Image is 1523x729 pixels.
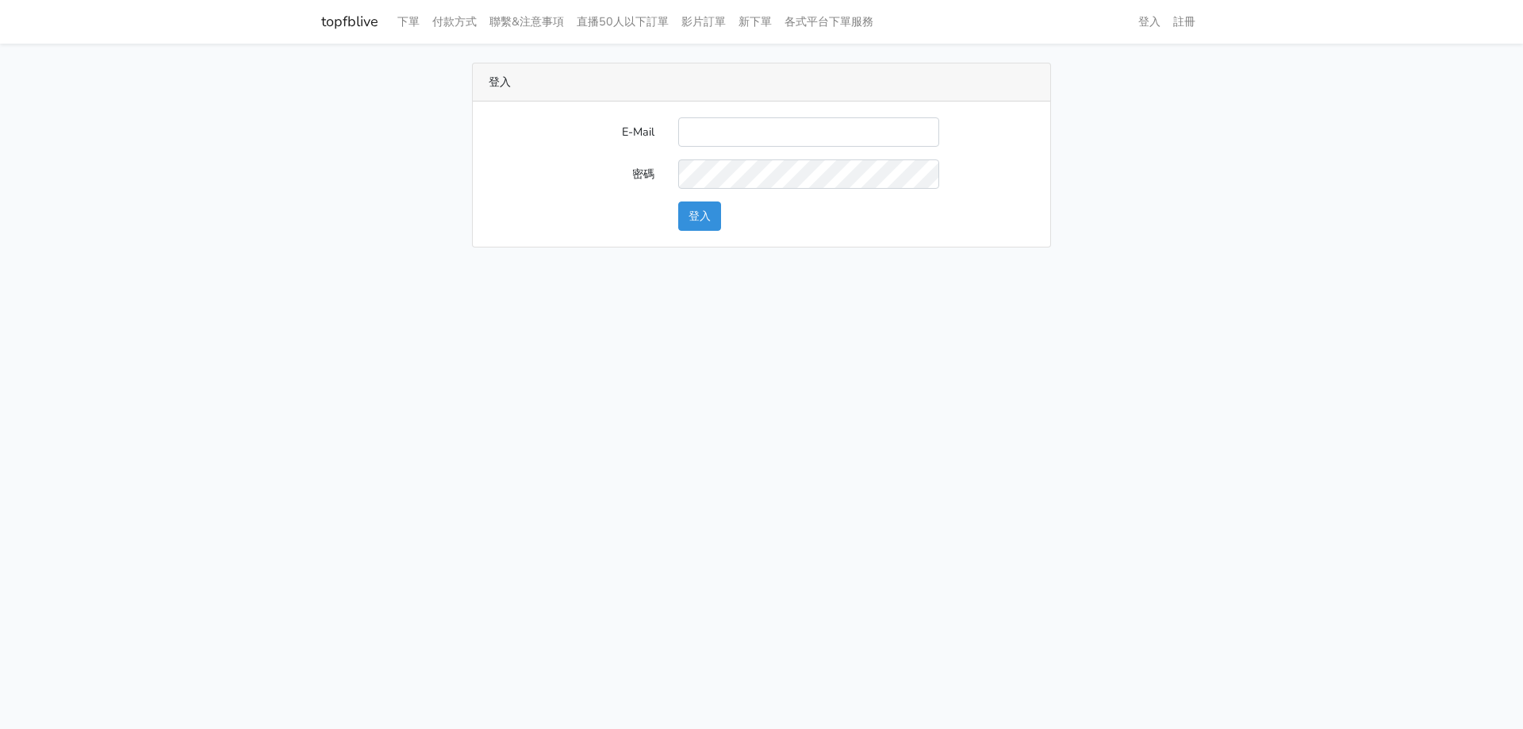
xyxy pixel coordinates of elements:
a: 各式平台下單服務 [778,6,880,37]
a: 下單 [391,6,426,37]
a: 直播50人以下訂單 [570,6,675,37]
label: 密碼 [477,159,666,189]
div: 登入 [473,63,1050,102]
a: 影片訂單 [675,6,732,37]
a: 註冊 [1167,6,1202,37]
a: 登入 [1132,6,1167,37]
a: topfblive [321,6,378,37]
a: 新下單 [732,6,778,37]
button: 登入 [678,201,721,231]
label: E-Mail [477,117,666,147]
a: 付款方式 [426,6,483,37]
a: 聯繫&注意事項 [483,6,570,37]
